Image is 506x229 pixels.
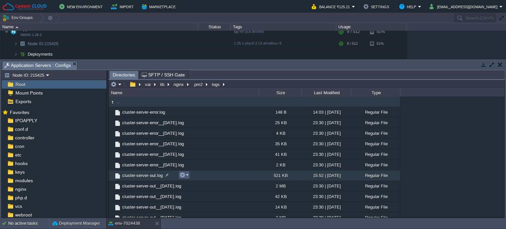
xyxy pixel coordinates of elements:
[20,26,59,31] a: Application ServersNGINX 1.26.2
[312,3,352,11] button: Balance ₹125.21
[14,49,18,59] img: AMDAwAAAACH5BAEAAAAALAAAAAABAAEAAAICRAEAOw==
[351,118,400,128] div: Regular File
[4,61,71,70] span: Application Servers : Configs
[5,25,9,38] img: AMDAwAAAACH5BAEAAAAALAAAAAABAAEAAAICRAEAOw==
[52,220,100,227] button: Deployment Manager
[121,194,182,199] span: cluster-server-out__[DATE].log
[121,183,182,189] a: cluster-server-out__[DATE].log
[109,80,504,89] input: Click to enter the path
[59,3,105,11] button: New Environment
[121,120,185,126] a: cluster-server-error__[DATE].log
[173,81,185,87] button: nginx
[14,169,26,175] a: keys
[27,41,59,46] a: Node ID:215425
[259,107,301,117] div: 148 B
[301,213,351,223] div: 23:30 | [DATE]
[114,109,121,116] img: AMDAwAAAACH5BAEAAAAALAAAAAABAAEAAAICRAEAOw==
[109,89,259,97] div: Name
[121,173,164,178] span: cluster-server-out.log
[14,39,18,49] img: AMDAwAAAACH5BAEAAAAALAAAAAABAAEAAAICRAEAOw==
[337,23,406,31] div: Usage
[14,126,29,132] span: conf.d
[399,3,418,11] button: Help
[259,118,301,128] div: 25 KB
[14,99,32,104] a: Exports
[2,13,35,22] button: Env Groups
[259,213,301,223] div: 2 MB
[14,186,27,192] span: nginx
[142,71,185,79] span: SFTP / SSH Gate
[351,107,400,117] div: Regular File
[144,81,153,87] button: var
[27,41,59,46] span: 215425
[121,162,185,168] a: cluster-server-error__[DATE].log
[301,118,351,128] div: 23:30 | [DATE]
[109,181,114,191] img: AMDAwAAAACH5BAEAAAAALAAAAAABAAEAAAICRAEAOw==
[301,128,351,138] div: 23:30 | [DATE]
[259,181,301,191] div: 2 MB
[301,191,351,202] div: 23:30 | [DATE]
[259,202,301,212] div: 14 KB
[121,152,185,157] a: cluster-server-error__[DATE].log
[351,170,400,181] div: Regular File
[15,26,18,28] img: AMDAwAAAACH5BAEAAAAALAAAAAABAAEAAAICRAEAOw==
[14,160,29,166] span: hooks
[113,71,135,79] span: Directories
[301,181,351,191] div: 23:30 | [DATE]
[2,3,47,11] img: Cantech Cloud
[111,3,136,11] button: Import
[259,160,301,170] div: 2 KB
[351,160,400,170] div: Regular File
[109,99,116,106] img: AMDAwAAAACH5BAEAAAAALAAAAAABAAEAAAICRAEAOw==
[121,141,185,147] span: cluster-server-error__[DATE].log
[109,170,114,181] img: AMDAwAAAACH5BAEAAAAALAAAAAABAAEAAAICRAEAOw==
[14,195,28,201] a: php.d
[114,215,121,222] img: AMDAwAAAACH5BAEAAAAALAAAAAABAAEAAAICRAEAOw==
[14,81,26,87] a: Root
[27,51,54,57] a: Deployments
[116,99,121,104] a: ..
[14,118,38,124] a: IPOAPPLY
[301,139,351,149] div: 23:30 | [DATE]
[121,109,166,115] span: cluster-server-error.log
[114,120,121,127] img: AMDAwAAAACH5BAEAAAAALAAAAAABAAEAAAICRAEAOw==
[9,109,30,115] span: Favorites
[14,143,25,149] span: cron
[211,81,221,87] button: logs
[114,183,121,190] img: AMDAwAAAACH5BAEAAAAALAAAAAABAAEAAAICRAEAOw==
[259,139,301,149] div: 35 KB
[109,160,114,170] img: AMDAwAAAACH5BAEAAAAALAAAAAABAAEAAAICRAEAOw==
[114,193,121,201] img: AMDAwAAAACH5BAEAAAAALAAAAAABAAEAAAICRAEAOw==
[14,212,33,218] a: webroot
[351,191,400,202] div: Regular File
[121,204,182,210] span: cluster-server-out__[DATE].log
[14,152,22,158] span: etc
[259,128,301,138] div: 4 KB
[301,202,351,212] div: 23:30 | [DATE]
[347,25,360,38] div: 9 / 512
[234,29,264,33] span: no SLB access
[259,89,301,97] div: Size
[1,23,198,31] div: Name
[18,49,27,59] img: AMDAwAAAACH5BAEAAAAALAAAAAABAAEAAAICRAEAOw==
[302,89,351,97] div: Last Modified
[14,135,36,141] a: controller
[109,139,114,149] img: AMDAwAAAACH5BAEAAAAALAAAAAABAAEAAAICRAEAOw==
[109,128,114,138] img: AMDAwAAAACH5BAEAAAAALAAAAAABAAEAAAICRAEAOw==
[234,41,281,45] span: 1.26.2-php-8.3.13-almalinux-9
[301,170,351,181] div: 15:52 | [DATE]
[114,151,121,158] img: AMDAwAAAACH5BAEAAAAALAAAAAABAAEAAAICRAEAOw==
[121,215,182,220] a: cluster-server-out__[DATE].log
[114,172,121,180] img: AMDAwAAAACH5BAEAAAAALAAAAAABAAEAAAICRAEAOw==
[198,23,231,31] div: Status
[14,90,44,96] a: Mount Points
